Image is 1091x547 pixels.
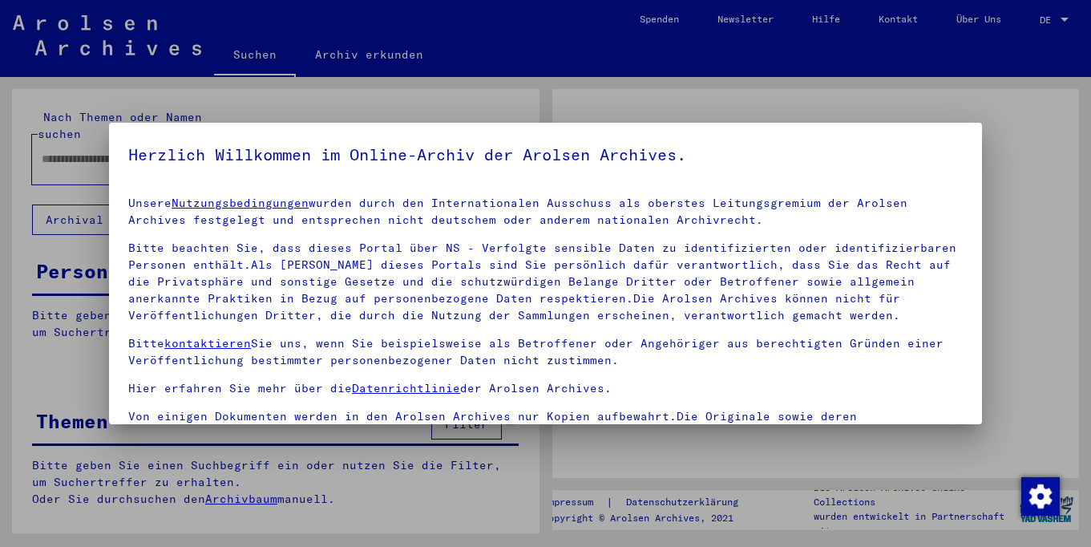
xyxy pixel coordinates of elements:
[1020,476,1059,515] div: Zustimmung ändern
[172,196,309,210] a: Nutzungsbedingungen
[128,142,963,168] h5: Herzlich Willkommen im Online-Archiv der Arolsen Archives.
[128,380,963,397] p: Hier erfahren Sie mehr über die der Arolsen Archives.
[164,336,251,350] a: kontaktieren
[128,195,963,229] p: Unsere wurden durch den Internationalen Ausschuss als oberstes Leitungsgremium der Arolsen Archiv...
[128,335,963,369] p: Bitte Sie uns, wenn Sie beispielsweise als Betroffener oder Angehöriger aus berechtigten Gründen ...
[128,408,963,459] p: Von einigen Dokumenten werden in den Arolsen Archives nur Kopien aufbewahrt.Die Originale sowie d...
[352,381,460,395] a: Datenrichtlinie
[128,240,963,324] p: Bitte beachten Sie, dass dieses Portal über NS - Verfolgte sensible Daten zu identifizierten oder...
[1021,477,1060,516] img: Zustimmung ändern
